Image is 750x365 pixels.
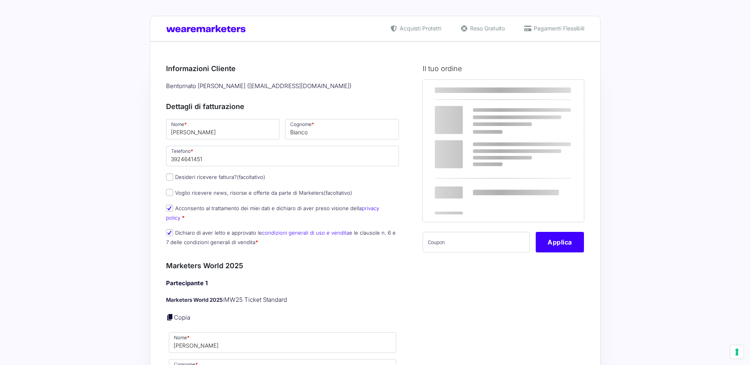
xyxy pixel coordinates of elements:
label: Dichiaro di aver letto e approvato le e le clausole n. 6 e 7 delle condizioni generali di vendita [166,230,396,245]
span: (facoltativo) [237,174,265,180]
input: Acconsento al trattamento dei miei dati e dichiaro di aver preso visione dellaprivacy policy [166,205,173,212]
span: (facoltativo) [324,190,352,196]
label: Acconsento al trattamento dei miei dati e dichiaro di aver preso visione della [166,205,379,220]
th: Prodotto [423,80,516,100]
button: Applica [536,232,584,252]
h3: Informazioni Cliente [166,63,399,74]
strong: Marketers World 2025: [166,297,224,303]
h3: Il tuo ordine [423,63,584,74]
span: Acquisti Protetti [398,24,441,32]
label: Voglio ricevere news, risorse e offerte da parte di Marketers [166,190,352,196]
div: Bentornato [PERSON_NAME] ( [EMAIL_ADDRESS][DOMAIN_NAME] ) [163,80,402,93]
p: MW25 Ticket Standard [166,295,399,305]
td: Marketers World 2025 - MW25 Ticket Standard [423,100,516,133]
input: Nome * [166,119,280,139]
th: Totale [423,158,516,222]
button: Le tue preferenze relative al consenso per le tecnologie di tracciamento [730,345,744,359]
input: Desideri ricevere fattura?(facoltativo) [166,173,173,181]
input: Voglio ricevere news, risorse e offerte da parte di Marketers(facoltativo) [166,189,173,196]
h3: Dettagli di fatturazione [166,101,399,112]
span: Pagamenti Flessibili [532,24,584,32]
th: Subtotale [423,133,516,158]
a: Copia i dettagli dell'acquirente [166,313,174,321]
span: Reso Gratuito [468,24,505,32]
input: Dichiaro di aver letto e approvato lecondizioni generali di uso e venditae le clausole n. 6 e 7 d... [166,229,173,236]
label: Desideri ricevere fattura? [166,174,265,180]
a: privacy policy [166,205,379,220]
input: Cognome * [285,119,399,139]
th: Subtotale [516,80,584,100]
input: Telefono * [166,146,399,166]
a: Copia [174,314,190,321]
input: Coupon [423,232,530,252]
a: condizioni generali di uso e vendita [262,230,349,236]
h4: Partecipante 1 [166,279,399,288]
h3: Marketers World 2025 [166,260,399,271]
